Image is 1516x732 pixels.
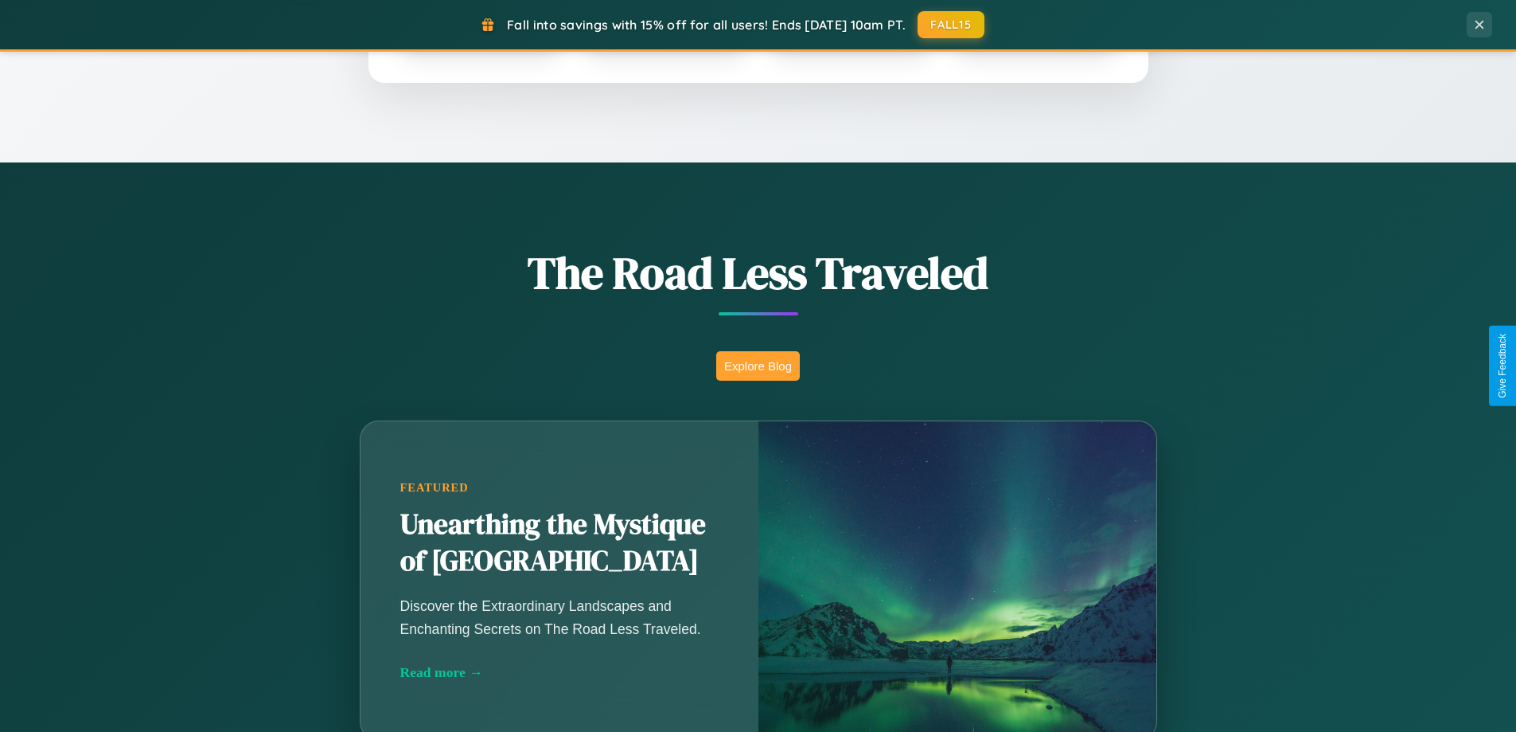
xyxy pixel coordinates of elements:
span: Fall into savings with 15% off for all users! Ends [DATE] 10am PT. [507,17,906,33]
div: Read more → [400,664,719,681]
button: FALL15 [918,11,984,38]
div: Give Feedback [1497,334,1508,398]
div: Featured [400,481,719,495]
button: Explore Blog [716,351,800,381]
p: Discover the Extraordinary Landscapes and Enchanting Secrets on The Road Less Traveled. [400,595,719,640]
h2: Unearthing the Mystique of [GEOGRAPHIC_DATA] [400,507,719,580]
h1: The Road Less Traveled [281,242,1236,303]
